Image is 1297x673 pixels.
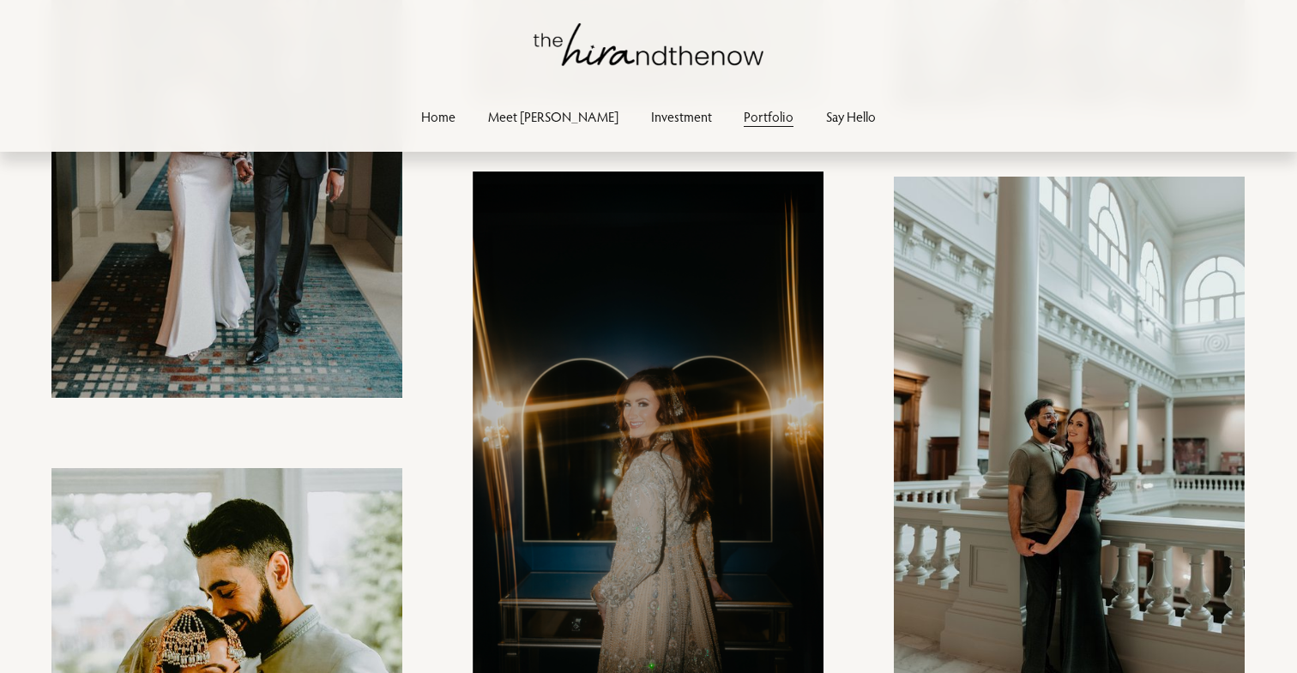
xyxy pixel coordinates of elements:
img: thehirandthenow [534,23,763,66]
a: Portfolio [744,105,793,129]
a: Investment [651,105,712,129]
a: Meet [PERSON_NAME] [488,105,618,129]
a: Say Hello [826,105,876,129]
a: Home [421,105,455,129]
